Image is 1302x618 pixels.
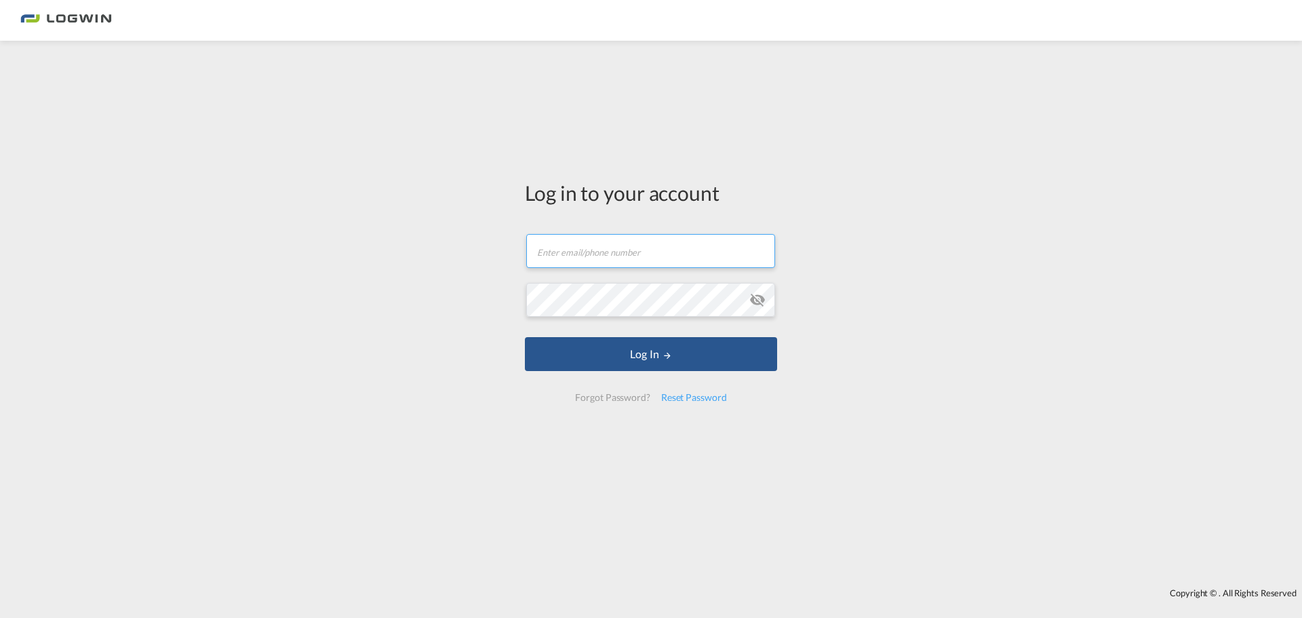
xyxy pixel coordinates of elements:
[525,337,777,371] button: LOGIN
[749,292,766,308] md-icon: icon-eye-off
[525,178,777,207] div: Log in to your account
[20,5,112,36] img: bc73a0e0d8c111efacd525e4c8ad7d32.png
[570,385,655,410] div: Forgot Password?
[656,385,732,410] div: Reset Password
[526,234,775,268] input: Enter email/phone number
